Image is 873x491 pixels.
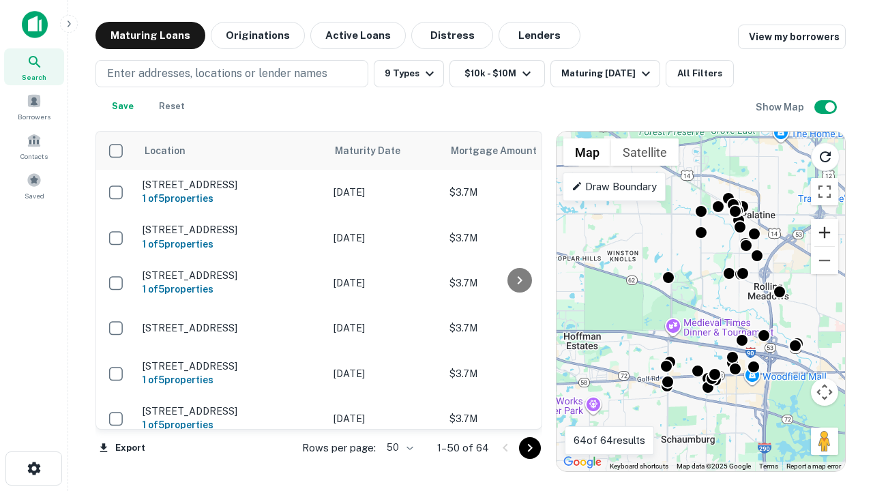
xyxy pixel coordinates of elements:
iframe: Chat Widget [805,338,873,404]
span: Borrowers [18,111,50,122]
button: $10k - $10M [449,60,545,87]
div: 50 [381,438,415,458]
button: Drag Pegman onto the map to open Street View [811,428,838,455]
h6: 1 of 5 properties [143,417,320,432]
a: Contacts [4,128,64,164]
a: Open this area in Google Maps (opens a new window) [560,453,605,471]
p: [STREET_ADDRESS] [143,224,320,236]
button: Maturing [DATE] [550,60,660,87]
button: Go to next page [519,437,541,459]
h6: Show Map [756,100,806,115]
span: Maturity Date [335,143,418,159]
p: [STREET_ADDRESS] [143,269,320,282]
p: $3.7M [449,185,586,200]
button: Maturing Loans [95,22,205,49]
button: Keyboard shortcuts [610,462,668,471]
button: Originations [211,22,305,49]
span: Location [144,143,186,159]
span: Mortgage Amount [451,143,554,159]
p: [DATE] [334,185,436,200]
p: [STREET_ADDRESS] [143,360,320,372]
span: Contacts [20,151,48,162]
p: 64 of 64 results [574,432,645,449]
button: Show satellite imagery [611,138,679,166]
p: [STREET_ADDRESS] [143,405,320,417]
button: Active Loans [310,22,406,49]
a: Terms (opens in new tab) [759,462,778,470]
p: $3.7M [449,411,586,426]
th: Location [136,132,327,170]
h6: 1 of 5 properties [143,191,320,206]
p: $3.7M [449,321,586,336]
p: [DATE] [334,321,436,336]
div: 0 0 [557,132,845,471]
a: Report a map error [786,462,841,470]
button: Enter addresses, locations or lender names [95,60,368,87]
img: Google [560,453,605,471]
button: Reload search area [811,143,840,171]
p: [DATE] [334,276,436,291]
button: Distress [411,22,493,49]
p: $3.7M [449,230,586,245]
button: Zoom in [811,219,838,246]
p: Draw Boundary [572,179,657,195]
button: Export [95,438,149,458]
h6: 1 of 5 properties [143,282,320,297]
p: [DATE] [334,366,436,381]
button: Show street map [563,138,611,166]
button: Save your search to get updates of matches that match your search criteria. [101,93,145,120]
button: Reset [150,93,194,120]
a: Borrowers [4,88,64,125]
h6: 1 of 5 properties [143,372,320,387]
p: Enter addresses, locations or lender names [107,65,327,82]
p: $3.7M [449,276,586,291]
p: Rows per page: [302,440,376,456]
p: [DATE] [334,230,436,245]
p: $3.7M [449,366,586,381]
h6: 1 of 5 properties [143,237,320,252]
th: Maturity Date [327,132,443,170]
th: Mortgage Amount [443,132,593,170]
p: [DATE] [334,411,436,426]
button: Toggle fullscreen view [811,178,838,205]
a: Saved [4,167,64,204]
button: All Filters [666,60,734,87]
button: Zoom out [811,247,838,274]
button: Lenders [499,22,580,49]
a: Search [4,48,64,85]
img: capitalize-icon.png [22,11,48,38]
a: View my borrowers [738,25,846,49]
span: Saved [25,190,44,201]
span: Map data ©2025 Google [677,462,751,470]
p: [STREET_ADDRESS] [143,322,320,334]
p: [STREET_ADDRESS] [143,179,320,191]
p: 1–50 of 64 [437,440,489,456]
div: Maturing [DATE] [561,65,654,82]
span: Search [22,72,46,83]
button: 9 Types [374,60,444,87]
